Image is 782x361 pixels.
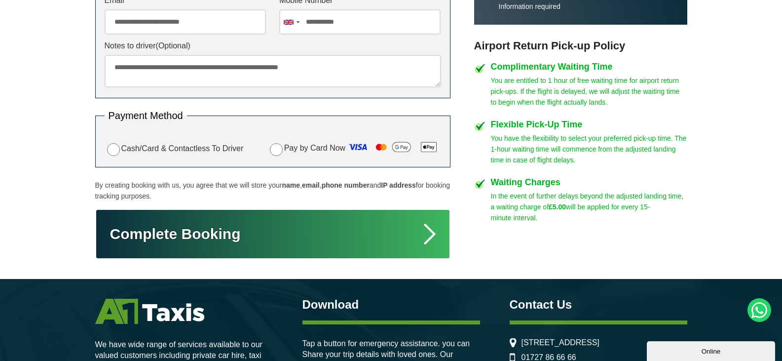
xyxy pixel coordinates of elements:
[549,203,566,211] strong: £5.00
[280,10,302,34] div: United Kingdom: +44
[267,139,441,158] label: Pay by Card Now
[95,299,204,324] img: A1 Taxis St Albans
[270,143,283,156] input: Pay by Card Now
[474,40,687,52] h3: Airport Return Pick-up Policy
[107,143,120,156] input: Cash/Card & Contactless To Driver
[491,75,687,108] p: You are entitled to 1 hour of free waiting time for airport return pick-ups. If the flight is del...
[282,181,300,189] strong: name
[491,178,687,187] h4: Waiting Charges
[302,181,320,189] strong: email
[491,62,687,71] h4: Complimentary Waiting Time
[491,191,687,223] p: In the event of further delays beyond the adjusted landing time, a waiting charge of will be appl...
[322,181,370,189] strong: phone number
[156,41,190,50] span: (Optional)
[105,111,187,120] legend: Payment Method
[647,339,777,361] iframe: chat widget
[105,42,441,50] label: Notes to driver
[510,299,687,311] h3: Contact Us
[95,209,450,259] button: Complete Booking
[95,180,450,201] p: By creating booking with us, you agree that we will store your , , and for booking tracking purpo...
[105,142,244,156] label: Cash/Card & Contactless To Driver
[499,2,677,11] p: Information required
[510,338,687,347] li: [STREET_ADDRESS]
[491,120,687,129] h4: Flexible Pick-Up Time
[491,133,687,165] p: You have the flexibility to select your preferred pick-up time. The 1-hour waiting time will comm...
[302,299,480,311] h3: Download
[381,181,416,189] strong: IP address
